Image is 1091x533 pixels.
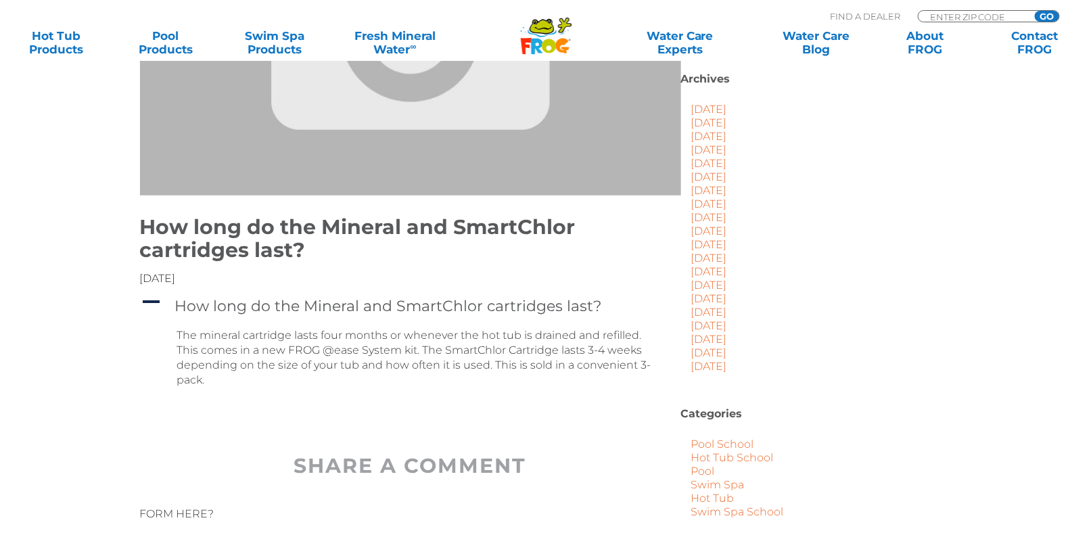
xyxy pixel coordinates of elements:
a: Fresh MineralWater∞ [342,29,448,56]
a: [DATE] [691,103,727,116]
a: [DATE] [691,157,727,170]
div: [DATE] [140,272,681,285]
a: [DATE] [691,238,727,251]
a: [DATE] [691,360,727,373]
a: Swim SpaProducts [233,29,318,56]
a: [DATE] [691,116,727,129]
h2: Archives [681,72,952,86]
h1: How long do the Mineral and SmartChlor cartridges last? [140,216,681,262]
h2: Categories [681,407,952,421]
a: Hot TubProducts [14,29,99,56]
a: [DATE] [691,333,727,346]
p: The mineral cartridge lasts four months or whenever the hot tub is drained and refilled. This com... [177,328,664,388]
a: [DATE] [691,143,727,156]
sup: ∞ [410,41,416,51]
a: [DATE] [691,346,727,359]
a: Swim Spa [691,478,745,491]
a: [DATE] [691,130,727,143]
a: [DATE] [691,279,727,292]
input: Zip Code Form [929,11,1020,22]
a: Water CareBlog [774,29,859,56]
a: Swim Spa School [691,505,784,518]
a: AboutFROG [883,29,968,56]
p: FORM HERE? [140,507,681,522]
a: [DATE] [691,184,727,197]
a: [DATE] [691,198,727,210]
a: A How long do the Mineral and SmartChlor cartridges last? [140,291,681,321]
a: PoolProducts [123,29,208,56]
a: [DATE] [691,265,727,278]
a: Pool School [691,438,754,450]
a: Hot Tub [691,492,735,505]
input: GO [1035,11,1059,22]
h4: How long do the Mineral and SmartChlor cartridges last? [175,294,602,318]
h2: SHARE A COMMENT [140,453,681,480]
a: [DATE] [691,211,727,224]
a: Hot Tub School [691,451,774,464]
a: [DATE] [691,306,727,319]
a: Pool [691,465,715,478]
a: [DATE] [691,170,727,183]
span: A [141,292,162,312]
a: [DATE] [691,252,727,264]
a: ContactFROG [992,29,1077,56]
a: [DATE] [691,319,727,332]
a: [DATE] [691,292,727,305]
a: [DATE] [691,225,727,237]
p: Find A Dealer [830,10,900,22]
a: Water CareExperts [611,29,749,56]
